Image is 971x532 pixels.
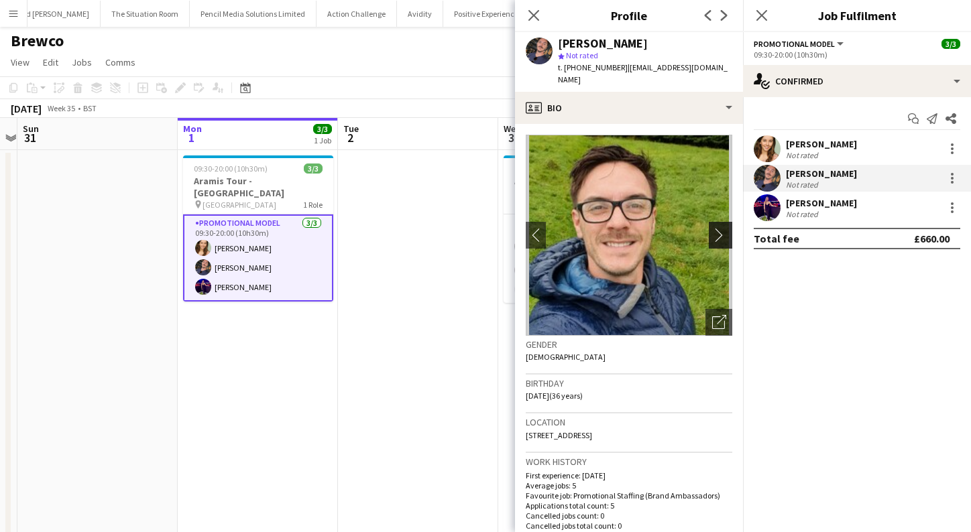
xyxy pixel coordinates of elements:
span: 10:00-20:00 (10h) [514,163,573,174]
app-card-role: Promotional Model35A2/310:00-20:00 (10h)[PERSON_NAME] [PERSON_NAME][PERSON_NAME] [504,214,654,303]
app-job-card: 09:30-20:00 (10h30m)3/3Aramis Tour - [GEOGRAPHIC_DATA] [GEOGRAPHIC_DATA]1 RolePromotional Model3/... [183,155,333,302]
h3: Aramis Tour - [GEOGRAPHIC_DATA] [183,175,333,199]
div: [PERSON_NAME] [786,138,857,150]
a: Edit [38,54,64,71]
div: Bio [515,92,743,124]
p: Favourite job: Promotional Staffing (Brand Ambassadors) [526,490,732,501]
app-card-role: Promotional Model3/309:30-20:00 (10h30m)[PERSON_NAME][PERSON_NAME][PERSON_NAME] [183,214,333,302]
a: Comms [100,54,141,71]
span: Comms [105,56,135,68]
span: 3 [502,130,521,145]
p: Average jobs: 5 [526,480,732,490]
p: Applications total count: 5 [526,501,732,511]
div: 1 Job [314,135,331,145]
button: Avidity [397,1,443,27]
h3: Job Fulfilment [743,7,971,24]
h3: Location [526,416,732,428]
span: Jobs [72,56,92,68]
div: Not rated [786,180,821,190]
span: [GEOGRAPHIC_DATA] [203,200,276,210]
span: Not rated [566,50,598,60]
app-job-card: 10:00-20:00 (10h)2/3Aramis Tour - [GEOGRAPHIC_DATA] [GEOGRAPHIC_DATA]1 RolePromotional Model35A2/... [504,155,654,303]
span: View [11,56,30,68]
span: Mon [183,123,202,135]
div: [PERSON_NAME] [786,168,857,180]
a: Jobs [66,54,97,71]
div: Not rated [786,209,821,219]
div: 09:30-20:00 (10h30m) [754,50,960,60]
button: Promotional Model [754,39,846,49]
span: | [EMAIL_ADDRESS][DOMAIN_NAME] [558,62,728,84]
span: 1 Role [303,200,323,210]
button: The Situation Room [101,1,190,27]
button: Pencil Media Solutions Limited [190,1,317,27]
button: Action Challenge [317,1,397,27]
div: [PERSON_NAME] [786,197,857,209]
span: 09:30-20:00 (10h30m) [194,163,268,174]
h3: Profile [515,7,743,24]
h3: Aramis Tour - [GEOGRAPHIC_DATA] [504,175,654,199]
div: BST [83,103,97,113]
h1: Brewco [11,31,64,51]
div: £660.00 [914,232,950,245]
h3: Gender [526,338,732,350]
span: [DEMOGRAPHIC_DATA] [526,352,606,362]
span: 3/3 [304,163,323,174]
span: Edit [43,56,58,68]
span: [DATE] (36 years) [526,391,583,401]
span: 3/3 [313,124,332,134]
h3: Birthday [526,377,732,389]
span: Week 35 [44,103,78,113]
div: Total fee [754,232,799,245]
span: t. [PHONE_NUMBER] [558,62,628,72]
p: Cancelled jobs total count: 0 [526,521,732,531]
div: Open photos pop-in [705,309,732,336]
button: Positive Experience [443,1,530,27]
div: [DATE] [11,102,42,115]
h3: Work history [526,456,732,468]
span: 2 [341,130,359,145]
span: Promotional Model [754,39,835,49]
div: [PERSON_NAME] [558,38,648,50]
p: Cancelled jobs count: 0 [526,511,732,521]
span: [STREET_ADDRESS] [526,430,592,440]
span: Sun [23,123,39,135]
span: 1 [181,130,202,145]
span: Wed [504,123,521,135]
p: First experience: [DATE] [526,470,732,480]
span: Tue [343,123,359,135]
div: Not rated [786,150,821,160]
img: Crew avatar or photo [526,135,732,336]
a: View [5,54,35,71]
div: Confirmed [743,65,971,97]
span: 31 [21,130,39,145]
span: 3/3 [941,39,960,49]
